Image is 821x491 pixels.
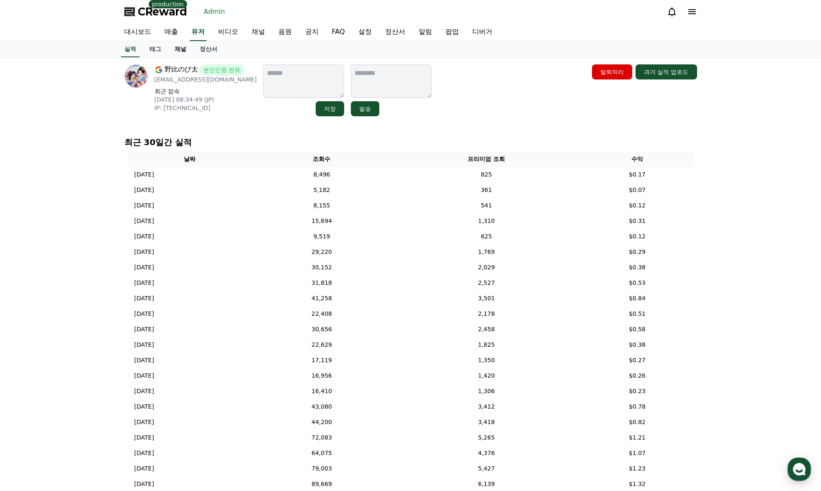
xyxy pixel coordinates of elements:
[378,23,412,41] a: 정산서
[252,414,392,430] td: 44,200
[581,337,693,353] td: $0.38
[392,260,581,275] td: 2,029
[316,101,344,116] button: 저장
[252,306,392,322] td: 22,408
[252,244,392,260] td: 29,220
[134,170,154,179] p: [DATE]
[636,64,697,79] button: 과거 실적 업로드
[128,151,252,167] th: 날짜
[392,322,581,337] td: 2,458
[134,371,154,380] p: [DATE]
[252,291,392,306] td: 41,258
[26,278,31,284] span: 홈
[392,337,581,353] td: 1,825
[252,461,392,476] td: 79,003
[134,340,154,349] p: [DATE]
[252,445,392,461] td: 64,075
[201,5,229,18] a: Admin
[392,198,581,213] td: 541
[124,5,187,18] a: CReward
[158,23,185,41] a: 매출
[134,402,154,411] p: [DATE]
[245,23,272,41] a: 채널
[439,23,466,41] a: 팝업
[581,151,693,167] th: 수익
[138,5,187,18] span: CReward
[392,414,581,430] td: 3,418
[581,368,693,384] td: $0.26
[252,151,392,167] th: 조회수
[134,201,154,210] p: [DATE]
[581,291,693,306] td: $0.84
[134,263,154,272] p: [DATE]
[165,64,198,75] span: 野比のび太
[190,23,206,41] a: 유저
[392,182,581,198] td: 361
[592,64,632,79] button: 탈퇴처리
[55,265,108,286] a: 대화
[392,384,581,399] td: 1,306
[121,41,139,57] a: 실적
[581,167,693,182] td: $0.17
[272,23,299,41] a: 음원
[200,64,244,75] span: 본인인증 완료
[252,368,392,384] td: 16,956
[143,41,168,57] a: 태그
[325,23,352,41] a: FAQ
[193,41,224,57] a: 정산서
[134,186,154,194] p: [DATE]
[134,449,154,458] p: [DATE]
[392,244,581,260] td: 1,769
[108,265,161,286] a: 설정
[252,322,392,337] td: 30,656
[252,260,392,275] td: 30,152
[134,480,154,488] p: [DATE]
[154,95,257,104] p: [DATE] 08:34:49 (JP)
[392,445,581,461] td: 4,376
[581,306,693,322] td: $0.51
[134,418,154,427] p: [DATE]
[392,275,581,291] td: 2,527
[581,213,693,229] td: $0.31
[581,353,693,368] td: $0.27
[124,64,148,88] img: profile image
[392,151,581,167] th: 프리미엄 조회
[118,23,158,41] a: 대시보드
[252,167,392,182] td: 8,496
[392,229,581,244] td: 625
[581,244,693,260] td: $0.29
[252,198,392,213] td: 8,155
[299,23,325,41] a: 공지
[581,260,693,275] td: $0.38
[134,433,154,442] p: [DATE]
[134,356,154,365] p: [DATE]
[581,322,693,337] td: $0.58
[392,306,581,322] td: 2,178
[211,23,245,41] a: 비디오
[252,337,392,353] td: 22,629
[134,309,154,318] p: [DATE]
[134,387,154,396] p: [DATE]
[581,445,693,461] td: $1.07
[129,278,139,284] span: 설정
[392,399,581,414] td: 3,412
[466,23,499,41] a: 디버거
[581,399,693,414] td: $0.78
[134,248,154,256] p: [DATE]
[581,384,693,399] td: $0.23
[154,87,257,95] p: 최근 접속
[581,198,693,213] td: $0.12
[134,279,154,287] p: [DATE]
[581,229,693,244] td: $0.12
[352,23,378,41] a: 설정
[168,41,193,57] a: 채널
[412,23,439,41] a: 알림
[154,75,257,84] p: [EMAIL_ADDRESS][DOMAIN_NAME]
[581,461,693,476] td: $1.23
[252,229,392,244] td: 9,519
[134,325,154,334] p: [DATE]
[392,353,581,368] td: 1,350
[77,278,87,285] span: 대화
[581,414,693,430] td: $0.82
[3,265,55,286] a: 홈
